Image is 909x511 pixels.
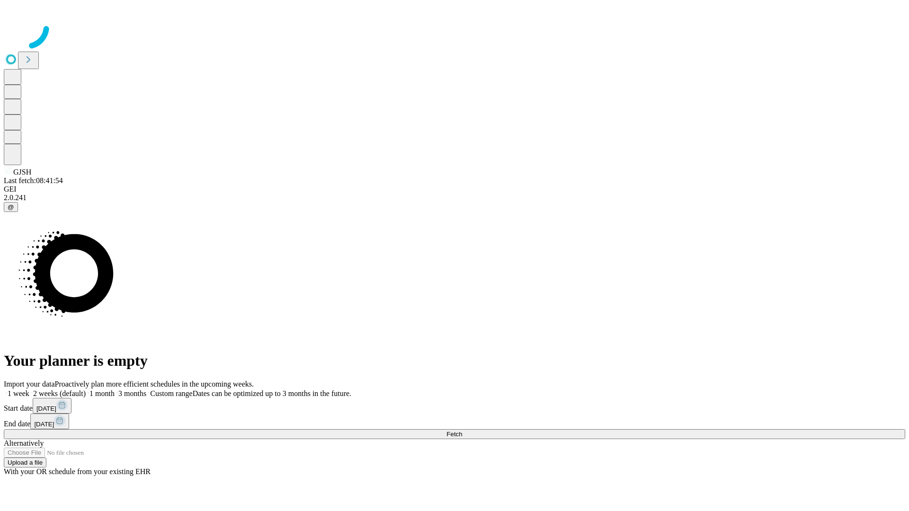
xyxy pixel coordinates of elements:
[8,203,14,211] span: @
[4,414,905,429] div: End date
[30,414,69,429] button: [DATE]
[193,389,351,397] span: Dates can be optimized up to 3 months in the future.
[36,405,56,412] span: [DATE]
[4,458,46,467] button: Upload a file
[8,389,29,397] span: 1 week
[446,431,462,438] span: Fetch
[34,421,54,428] span: [DATE]
[150,389,192,397] span: Custom range
[4,467,151,476] span: With your OR schedule from your existing EHR
[4,429,905,439] button: Fetch
[4,185,905,194] div: GEI
[89,389,115,397] span: 1 month
[55,380,254,388] span: Proactively plan more efficient schedules in the upcoming weeks.
[4,202,18,212] button: @
[4,352,905,370] h1: Your planner is empty
[33,389,86,397] span: 2 weeks (default)
[4,194,905,202] div: 2.0.241
[4,380,55,388] span: Import your data
[4,176,63,185] span: Last fetch: 08:41:54
[4,398,905,414] div: Start date
[33,398,71,414] button: [DATE]
[13,168,31,176] span: GJSH
[4,439,44,447] span: Alternatively
[118,389,146,397] span: 3 months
